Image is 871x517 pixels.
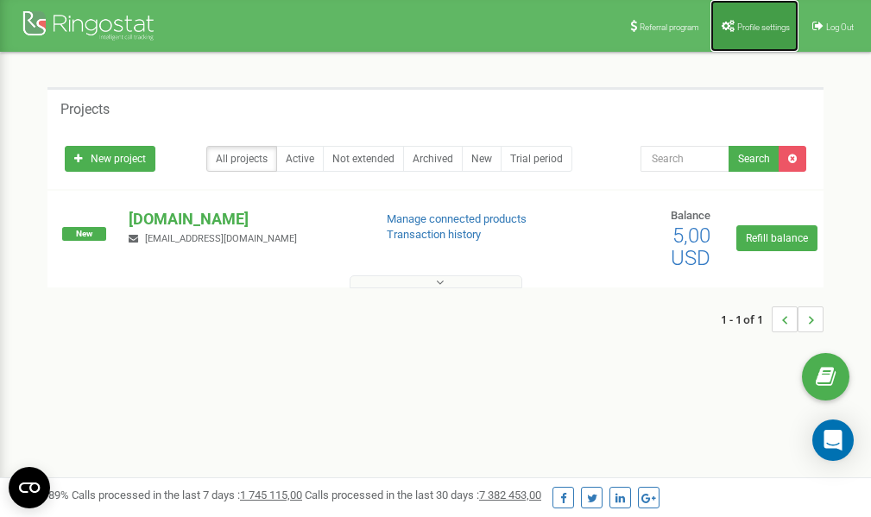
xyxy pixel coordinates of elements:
[721,306,772,332] span: 1 - 1 of 1
[323,146,404,172] a: Not extended
[403,146,463,172] a: Archived
[729,146,779,172] button: Search
[640,22,699,32] span: Referral program
[145,233,297,244] span: [EMAIL_ADDRESS][DOMAIN_NAME]
[129,208,358,230] p: [DOMAIN_NAME]
[736,225,817,251] a: Refill balance
[671,224,710,270] span: 5,00 USD
[62,227,106,241] span: New
[305,489,541,501] span: Calls processed in the last 30 days :
[826,22,854,32] span: Log Out
[387,228,481,241] a: Transaction history
[72,489,302,501] span: Calls processed in the last 7 days :
[387,212,527,225] a: Manage connected products
[276,146,324,172] a: Active
[462,146,502,172] a: New
[9,467,50,508] button: Open CMP widget
[671,209,710,222] span: Balance
[737,22,790,32] span: Profile settings
[641,146,729,172] input: Search
[721,289,824,350] nav: ...
[240,489,302,501] u: 1 745 115,00
[65,146,155,172] a: New project
[206,146,277,172] a: All projects
[60,102,110,117] h5: Projects
[479,489,541,501] u: 7 382 453,00
[501,146,572,172] a: Trial period
[812,419,854,461] div: Open Intercom Messenger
